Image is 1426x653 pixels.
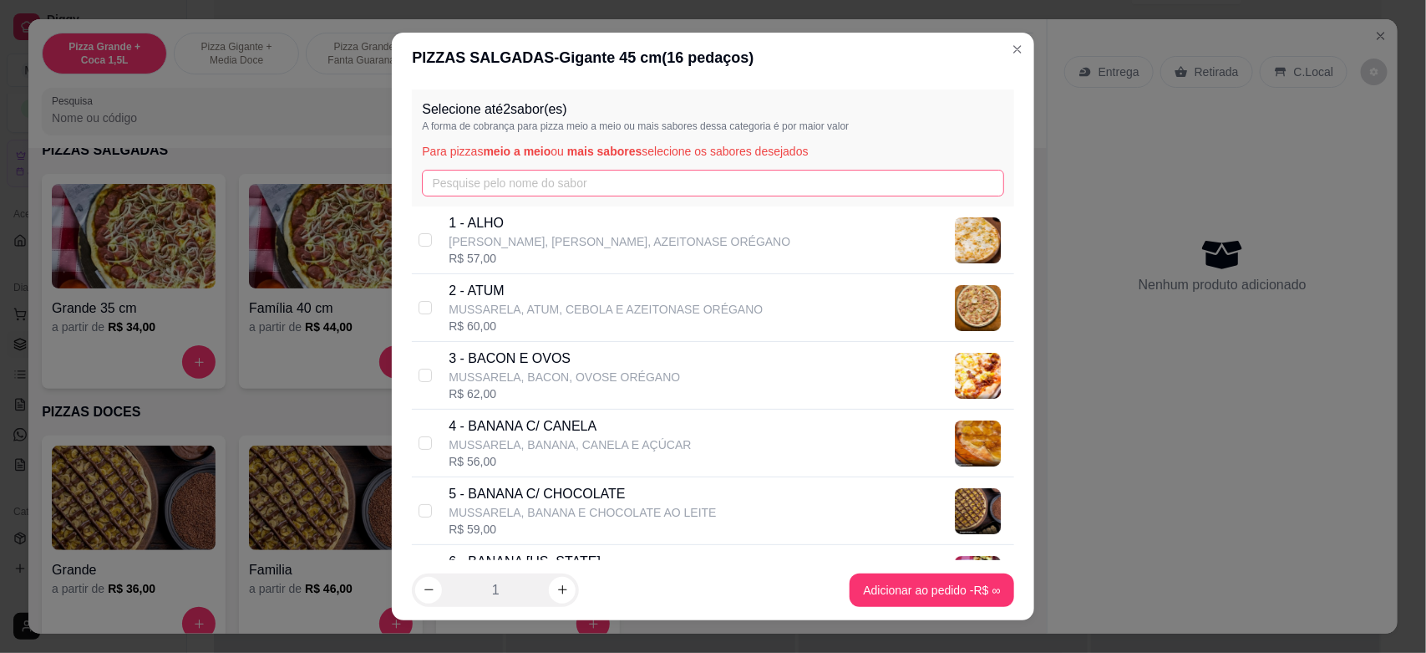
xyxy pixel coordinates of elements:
button: increase-product-quantity [549,577,576,604]
p: MUSSARELA, BANANA, CANELA E AÇÚCAR [449,436,691,453]
img: product-image [955,421,1001,467]
p: 3 - BACON E OVOS [449,349,680,369]
img: product-image [955,556,1001,602]
img: product-image [955,353,1001,399]
p: A forma de cobrança para pizza meio a meio ou mais sabores dessa categoria é por [422,120,1003,133]
div: R$ 60,00 [449,318,763,334]
p: MUSSARELA, BACON, OVOSE ORÉGANO [449,369,680,385]
p: MUSSARELA, ATUM, CEBOLA E AZEITONASE ORÉGANO [449,301,763,318]
span: maior valor [799,120,849,132]
p: 2 - ATUM [449,281,763,301]
p: 4 - BANANA C/ CANELA [449,416,691,436]
div: R$ 56,00 [449,453,691,470]
button: Close [1004,36,1031,63]
p: 1 [492,580,500,600]
p: 6 - BANANA [US_STATE] [449,552,768,572]
img: product-image [955,488,1001,534]
div: R$ 59,00 [449,521,716,538]
img: product-image [955,217,1001,263]
div: R$ 57,00 [449,250,790,267]
div: R$ 62,00 [449,385,680,402]
p: 5 - BANANA C/ CHOCOLATE [449,484,716,504]
p: 1 - ALHO [449,213,790,233]
p: [PERSON_NAME], [PERSON_NAME], AZEITONASE ORÉGANO [449,233,790,250]
button: Adicionar ao pedido -R$ ∞ [850,574,1013,607]
span: meio a meio [484,145,551,158]
button: decrease-product-quantity [415,577,442,604]
p: Para pizzas ou selecione os sabores desejados [422,143,1003,160]
p: MUSSARELA, BANANA E CHOCOLATE AO LEITE [449,504,716,521]
div: PIZZAS SALGADAS - Gigante 45 cm ( 16 pedaços) [412,46,1013,69]
span: mais sabores [567,145,642,158]
p: Selecione até 2 sabor(es) [422,99,1003,120]
img: product-image [955,285,1001,331]
input: Pesquise pelo nome do sabor [422,170,1003,196]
